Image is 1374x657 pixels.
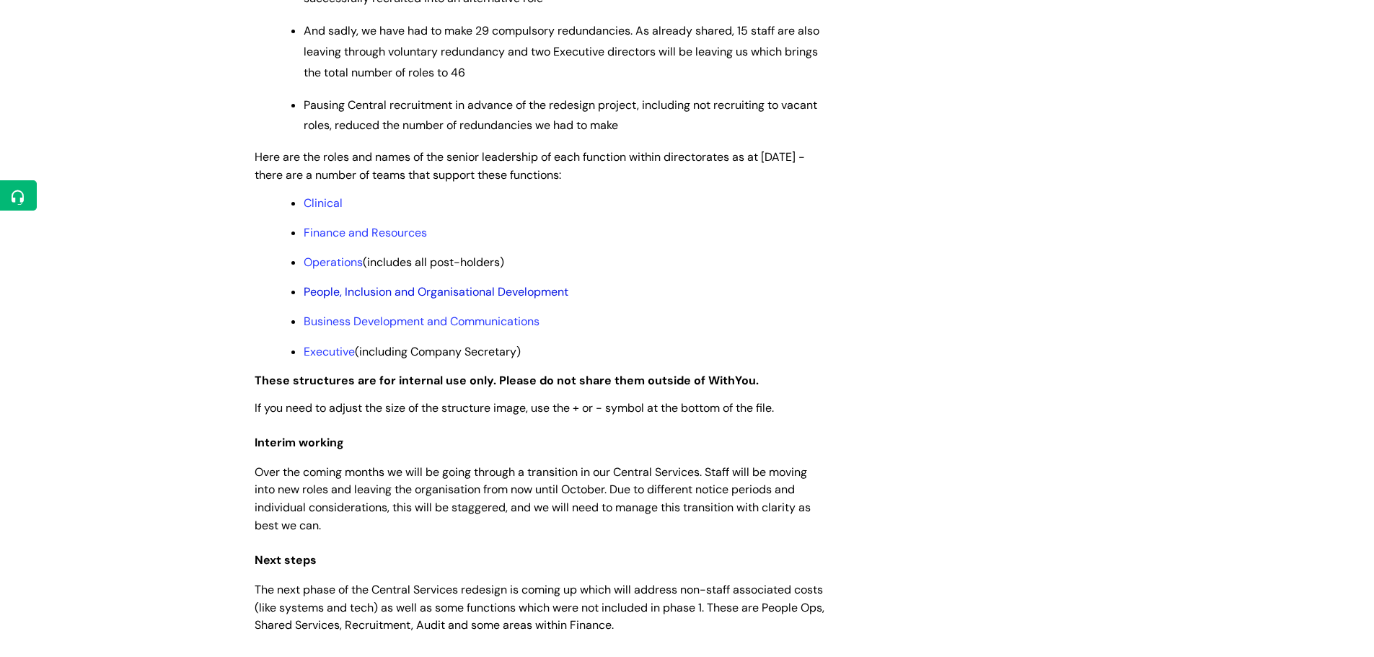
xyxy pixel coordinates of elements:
p: And sadly, we have had to make 29 compulsory redundancies. As already shared, 15 staff are also l... [304,21,824,83]
a: People, Inclusion and Organisational Development [304,284,568,299]
span: Next steps [255,552,317,568]
a: Executive [304,344,355,359]
span: Here are the roles and names of the senior leadership of each function within directorates as at ... [255,149,805,182]
span: The next phase of the Central Services redesign is coming up which will address non-staff associa... [255,582,824,633]
span: Interim working [255,435,344,450]
span: (including Company Secretary) [304,344,521,359]
a: Operations [304,255,363,270]
strong: These structures are for internal use only. Please do not share them outside of WithYou. [255,373,759,388]
span: If you need to adjust the size of the structure image, use the + or - symbol at the bottom of the... [255,400,774,415]
span: (includes all post-holders) [304,255,504,270]
p: Pausing Central recruitment in advance of the redesign project, including not recruiting to vacan... [304,95,824,137]
a: Business Development and Communications [304,314,540,329]
span: Over the coming months we will be going through a transition in our Central Services. Staff will ... [255,464,811,533]
a: Clinical [304,195,343,211]
a: Finance and Resources [304,225,427,240]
